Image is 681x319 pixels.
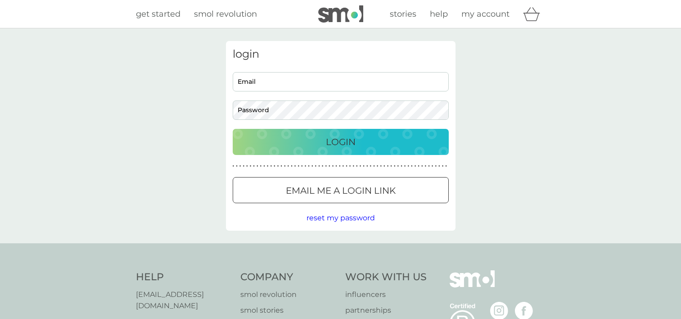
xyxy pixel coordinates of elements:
p: ● [445,164,447,169]
span: reset my password [307,214,375,222]
h4: Company [240,270,336,284]
h4: Help [136,270,232,284]
p: ● [418,164,419,169]
p: ● [356,164,358,169]
p: ● [329,164,330,169]
p: ● [246,164,248,169]
a: get started [136,8,180,21]
h3: login [233,48,449,61]
img: smol [450,270,495,301]
div: basket [523,5,546,23]
p: ● [301,164,303,169]
p: ● [435,164,437,169]
span: stories [390,9,416,19]
p: ● [415,164,416,169]
p: ● [263,164,265,169]
p: ● [239,164,241,169]
p: ● [253,164,255,169]
p: ● [243,164,244,169]
a: influencers [345,289,427,301]
p: ● [352,164,354,169]
p: ● [349,164,351,169]
p: ● [411,164,413,169]
span: my account [461,9,510,19]
p: ● [284,164,286,169]
p: ● [377,164,379,169]
p: ● [421,164,423,169]
p: ● [387,164,389,169]
p: ● [407,164,409,169]
a: help [430,8,448,21]
p: Login [326,135,356,149]
p: ● [322,164,324,169]
p: ● [236,164,238,169]
p: ● [432,164,433,169]
p: ● [291,164,293,169]
button: Email me a login link [233,177,449,203]
p: ● [267,164,269,169]
img: smol [318,5,363,23]
a: stories [390,8,416,21]
p: ● [438,164,440,169]
p: ● [339,164,341,169]
button: reset my password [307,212,375,224]
p: ● [442,164,444,169]
p: ● [346,164,347,169]
p: ● [277,164,279,169]
p: ● [280,164,282,169]
p: ● [373,164,375,169]
a: partnerships [345,305,427,316]
a: [EMAIL_ADDRESS][DOMAIN_NAME] [136,289,232,312]
p: ● [401,164,402,169]
p: ● [383,164,385,169]
p: ● [257,164,258,169]
a: smol revolution [194,8,257,21]
p: ● [397,164,399,169]
p: ● [404,164,406,169]
p: ● [260,164,262,169]
p: ● [366,164,368,169]
p: ● [305,164,307,169]
p: ● [380,164,382,169]
p: ● [343,164,344,169]
span: get started [136,9,180,19]
p: Email me a login link [286,183,396,198]
p: ● [390,164,392,169]
p: ● [428,164,430,169]
p: ● [298,164,299,169]
p: ● [425,164,427,169]
p: ● [308,164,310,169]
button: Login [233,129,449,155]
a: my account [461,8,510,21]
a: smol revolution [240,289,336,301]
span: help [430,9,448,19]
p: ● [325,164,327,169]
h4: Work With Us [345,270,427,284]
p: ● [318,164,320,169]
a: smol stories [240,305,336,316]
p: ● [315,164,317,169]
p: ● [311,164,313,169]
p: ● [233,164,235,169]
p: ● [370,164,372,169]
p: ● [394,164,396,169]
p: ● [288,164,289,169]
p: ● [332,164,334,169]
span: smol revolution [194,9,257,19]
p: ● [270,164,272,169]
p: ● [294,164,296,169]
p: ● [335,164,337,169]
p: ● [360,164,361,169]
p: ● [274,164,275,169]
p: ● [250,164,252,169]
p: ● [363,164,365,169]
